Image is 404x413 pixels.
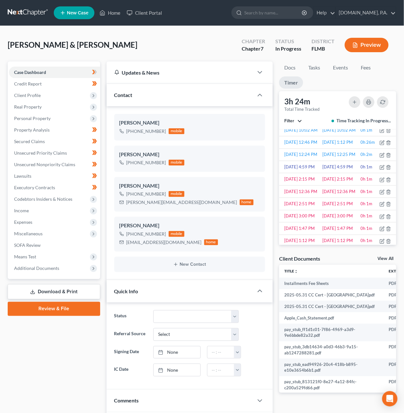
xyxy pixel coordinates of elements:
td: [DATE] 4:59 PM [279,161,321,173]
span: Codebtors Insiders & Notices [14,196,72,202]
a: Fees [356,61,376,74]
span: Income [14,208,29,213]
div: In Progress [275,45,301,53]
div: [PERSON_NAME] [119,182,260,190]
span: Quick Info [114,288,138,294]
a: Executory Contracts [9,182,100,193]
div: [PHONE_NUMBER] [126,128,166,134]
span: Expenses [14,219,32,225]
span: Filter [284,118,294,124]
a: Lawsuits [9,170,100,182]
span: 0h 26m [360,140,375,145]
a: Client Portal [124,7,165,19]
span: 0h 1m [360,213,372,218]
td: 2025-05.31 CC Cert - [GEOGRAPHIC_DATA]pdf [279,301,384,312]
a: [DOMAIN_NAME], P.A. [336,7,396,19]
div: Chapter [242,45,265,53]
div: [PERSON_NAME] [119,119,260,127]
i: unfold_more [294,270,298,273]
a: None [154,346,200,359]
div: [PHONE_NUMBER] [126,191,166,197]
label: IC Date [111,364,150,377]
div: [PERSON_NAME][EMAIL_ADDRESS][DOMAIN_NAME] [126,199,237,206]
td: [DATE] 1:12 PM [321,235,360,247]
span: Property Analysis [14,127,50,133]
span: Additional Documents [14,265,59,271]
a: SOFA Review [9,239,100,251]
span: Comments [114,398,139,404]
span: 7 [261,45,263,52]
span: Unsecured Nonpriority Claims [14,162,75,167]
input: -- : -- [207,364,234,376]
span: Credit Report [14,81,42,86]
div: [PERSON_NAME] [119,222,260,230]
a: Review & File [8,302,100,316]
a: Credit Report [9,78,100,90]
label: Status [111,310,150,323]
span: 0h 1m [360,189,372,194]
td: [DATE] 12:36 PM [321,185,360,198]
td: [DATE] 10:02 AM [321,124,360,136]
span: 0h 1m [360,226,372,231]
a: Secured Claims [9,136,100,147]
span: 0h 2m [360,152,372,157]
span: Real Property [14,104,42,109]
span: 0h 1m [360,176,372,182]
div: Time Tracking In Progress... [332,117,391,124]
div: Total Time Tracked [284,107,319,112]
div: Updates & News [114,69,246,76]
td: [DATE] 1:47 PM [279,223,321,235]
td: [DATE] 2:15 PM [279,173,321,185]
td: Apple_Cash_Statement.pdf [279,312,384,324]
label: Signing Date [111,346,150,359]
a: Unsecured Nonpriority Claims [9,159,100,170]
td: [DATE] 1:47 PM [321,223,360,235]
span: Means Test [14,254,36,259]
td: [DATE] 12:46 PM [279,136,321,149]
a: Docs [279,61,301,74]
td: [DATE] 1:12 PM [321,136,360,149]
a: Titleunfold_more [284,269,298,273]
button: New Contact [119,262,260,267]
a: Download & Print [8,284,100,299]
a: Unsecured Priority Claims [9,147,100,159]
input: Search by name... [244,7,303,19]
td: [DATE] 12:36 PM [279,185,321,198]
span: Contact [114,92,133,98]
span: Miscellaneous [14,231,43,236]
td: pay_stub_ff1d1c01-7f86-4969-a3d9-9e6bbde82a32.pdf [279,324,384,341]
div: mobile [169,231,185,237]
div: mobile [169,191,185,197]
div: home [240,199,254,205]
a: Timer [279,77,303,89]
td: [DATE] 12:24 PM [279,149,321,161]
td: [DATE] 2:15 PM [321,173,360,185]
td: [DATE] 4:59 PM [321,161,360,173]
span: Personal Property [14,116,51,121]
a: Events [328,61,353,74]
td: [DATE] 1:12 PM [279,235,321,247]
td: [DATE] 2:51 PM [321,198,360,210]
div: mobile [169,128,185,134]
div: [EMAIL_ADDRESS][DOMAIN_NAME] [126,239,202,246]
span: Executory Contracts [14,185,55,190]
a: Property Analysis [9,124,100,136]
button: Preview [345,38,389,52]
div: [PERSON_NAME] [119,151,260,158]
button: Filter [284,119,302,123]
td: 2025-05.31 CC Cert - [GEOGRAPHIC_DATA]pdf [279,289,384,301]
div: mobile [169,160,185,166]
td: [DATE] 3:00 PM [279,210,321,222]
td: pay_stub_ead94926-20c4-418b-b895-e10e3654b6b1.pdf [279,359,384,376]
td: pay_stub_3db14634-a0d3-46b3-9a15-ab1247288281.pdf [279,341,384,359]
span: Secured Claims [14,139,45,144]
td: Installments Fee Sheets [279,278,384,289]
div: [PHONE_NUMBER] [126,231,166,237]
span: 0h 1m [360,164,372,169]
a: Home [96,7,124,19]
a: View All [378,256,394,261]
div: home [204,239,218,245]
div: Client Documents [279,255,320,262]
td: [DATE] 3:00 PM [321,210,360,222]
td: [DATE] 10:02 AM [279,124,321,136]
